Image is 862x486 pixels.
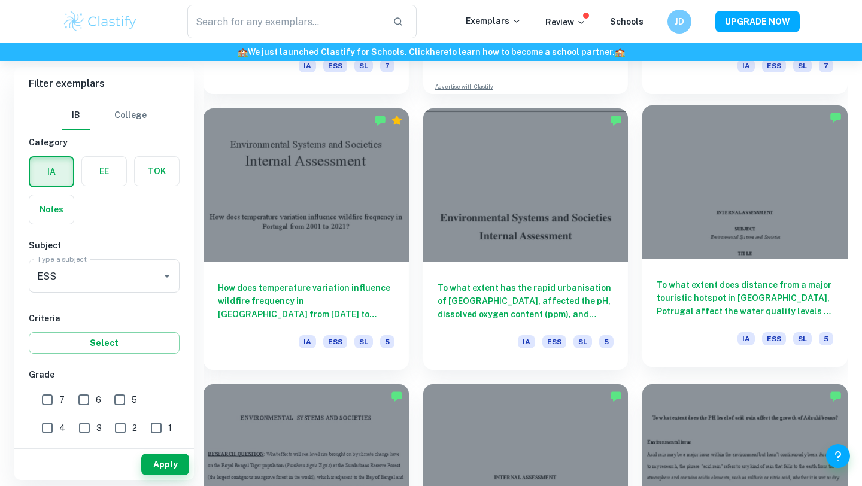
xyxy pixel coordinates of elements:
h6: JD [673,15,687,28]
span: SL [573,335,592,348]
span: 🏫 [238,47,248,57]
span: ESS [323,59,347,72]
button: Help and Feedback [826,444,850,468]
span: ESS [762,59,786,72]
button: JD [667,10,691,34]
span: SL [793,332,812,345]
img: Marked [830,111,842,123]
h6: Grade [29,368,180,381]
span: IA [518,335,535,348]
img: Marked [830,390,842,402]
span: 5 [819,332,833,345]
h6: We just launched Clastify for Schools. Click to learn how to become a school partner. [2,45,860,59]
span: SL [354,59,373,72]
button: Apply [141,454,189,475]
span: IA [299,59,316,72]
label: Type a subject [37,254,87,264]
h6: Filter exemplars [14,67,194,101]
span: SL [793,59,812,72]
span: 2 [132,421,137,435]
span: 5 [599,335,614,348]
a: To what extent has the rapid urbanisation of [GEOGRAPHIC_DATA], affected the pH, dissolved oxygen... [423,108,629,370]
span: ESS [542,335,566,348]
input: Search for any exemplars... [187,5,383,38]
h6: To what extent does distance from a major touristic hotspot in [GEOGRAPHIC_DATA], Potrugal affect... [657,278,833,318]
p: Exemplars [466,14,521,28]
button: IA [30,157,73,186]
span: ESS [323,335,347,348]
a: Advertise with Clastify [435,83,493,91]
span: 7 [380,59,394,72]
button: Select [29,332,180,354]
button: College [114,101,147,130]
button: Notes [29,195,74,224]
button: IB [62,101,90,130]
span: IA [737,332,755,345]
a: How does temperature variation influence wildfire frequency in [GEOGRAPHIC_DATA] from [DATE] to [... [204,108,409,370]
span: 🏫 [615,47,625,57]
p: Review [545,16,586,29]
h6: How does temperature variation influence wildfire frequency in [GEOGRAPHIC_DATA] from [DATE] to [... [218,281,394,321]
div: Premium [391,114,403,126]
button: TOK [135,157,179,186]
h6: Category [29,136,180,149]
span: 5 [380,335,394,348]
img: Clastify logo [62,10,138,34]
button: UPGRADE NOW [715,11,800,32]
span: IA [737,59,755,72]
h6: To what extent has the rapid urbanisation of [GEOGRAPHIC_DATA], affected the pH, dissolved oxygen... [438,281,614,321]
a: To what extent does distance from a major touristic hotspot in [GEOGRAPHIC_DATA], Potrugal affect... [642,108,848,370]
button: Open [159,268,175,284]
img: Marked [374,114,386,126]
img: Marked [610,390,622,402]
span: 5 [132,393,137,406]
a: Schools [610,17,644,26]
span: 4 [59,421,65,435]
span: IA [299,335,316,348]
span: SL [354,335,373,348]
img: Marked [391,390,403,402]
button: EE [82,157,126,186]
span: ESS [762,332,786,345]
span: 7 [59,393,65,406]
span: 7 [819,59,833,72]
div: Filter type choice [62,101,147,130]
span: 1 [168,421,172,435]
a: here [430,47,448,57]
img: Marked [610,114,622,126]
span: 3 [96,421,102,435]
span: 6 [96,393,101,406]
h6: Subject [29,239,180,252]
h6: Criteria [29,312,180,325]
